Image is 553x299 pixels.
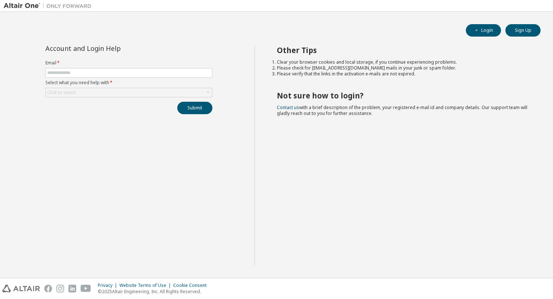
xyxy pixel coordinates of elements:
[47,90,76,96] div: Click to select
[277,45,528,55] h2: Other Tips
[68,285,76,292] img: linkedin.svg
[466,24,501,37] button: Login
[277,104,299,111] a: Contact us
[98,288,211,295] p: © 2025 Altair Engineering, Inc. All Rights Reserved.
[277,104,527,116] span: with a brief description of the problem, your registered e-mail id and company details. Our suppo...
[277,65,528,71] li: Please check for [EMAIL_ADDRESS][DOMAIN_NAME] mails in your junk or spam folder.
[119,283,173,288] div: Website Terms of Use
[2,285,40,292] img: altair_logo.svg
[45,80,212,86] label: Select what you need help with
[56,285,64,292] img: instagram.svg
[45,45,179,51] div: Account and Login Help
[277,59,528,65] li: Clear your browser cookies and local storage, if you continue experiencing problems.
[173,283,211,288] div: Cookie Consent
[277,71,528,77] li: Please verify that the links in the activation e-mails are not expired.
[277,91,528,100] h2: Not sure how to login?
[45,60,212,66] label: Email
[44,285,52,292] img: facebook.svg
[98,283,119,288] div: Privacy
[46,88,212,97] div: Click to select
[81,285,91,292] img: youtube.svg
[505,24,541,37] button: Sign Up
[4,2,95,10] img: Altair One
[177,102,212,114] button: Submit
